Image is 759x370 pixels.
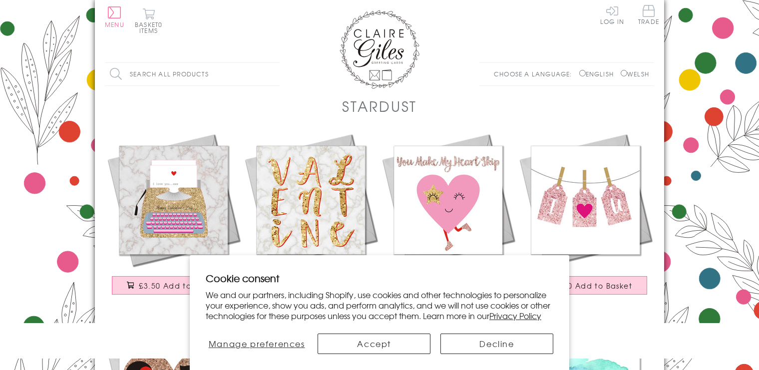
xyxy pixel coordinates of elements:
a: Valentine's Day Card, Pegs - Love You, I 'Heart' You £3.50 Add to Basket [517,131,654,305]
button: £3.50 Add to Basket [112,276,236,295]
a: Valentine's Day Card, Marble background, Valentine £3.50 Add to Basket [242,131,379,305]
input: Search all products [105,63,280,85]
span: £3.50 Add to Basket [551,281,632,291]
h1: Stardust [342,96,417,116]
span: 0 items [139,20,162,35]
label: English [579,69,619,78]
button: Accept [318,334,430,354]
img: Valentine's Day Card, Pegs - Love You, I 'Heart' You [517,131,654,269]
label: Welsh [621,69,649,78]
button: Manage preferences [206,334,308,354]
a: Log In [600,5,624,24]
img: Claire Giles Greetings Cards [340,10,419,89]
p: We and our partners, including Shopify, use cookies and other technologies to personalize your ex... [206,290,553,321]
button: £3.50 Add to Basket [524,276,648,295]
img: Valentine's Day Card, Love Heart, You Make My Heart Skip [379,131,517,269]
a: Valentine's Day Card, Typewriter, I love you £3.50 Add to Basket [105,131,242,305]
span: Menu [105,20,124,29]
span: Trade [638,5,659,24]
img: Valentine's Day Card, Marble background, Valentine [242,131,379,269]
p: Choose a language: [494,69,577,78]
input: Welsh [621,70,627,76]
a: Valentine's Day Card, Love Heart, You Make My Heart Skip £3.50 Add to Basket [379,131,517,305]
button: Decline [440,334,553,354]
h2: Cookie consent [206,271,553,285]
button: Basket0 items [135,8,162,33]
a: Trade [638,5,659,26]
a: Privacy Policy [489,310,541,322]
input: Search [270,63,280,85]
span: Manage preferences [209,338,305,350]
img: Valentine's Day Card, Typewriter, I love you [105,131,242,269]
button: Menu [105,6,124,27]
input: English [579,70,586,76]
span: £3.50 Add to Basket [139,281,220,291]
